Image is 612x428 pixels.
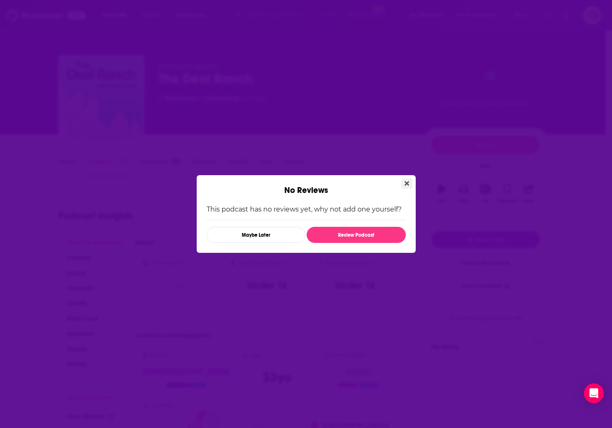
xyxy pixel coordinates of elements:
button: Maybe Later [207,227,305,243]
div: Open Intercom Messenger [584,383,604,403]
button: Review Podcast [307,227,405,243]
div: No Reviews [197,175,416,195]
p: This podcast has no reviews yet, why not add one yourself? [207,205,406,213]
button: Close [401,178,412,189]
